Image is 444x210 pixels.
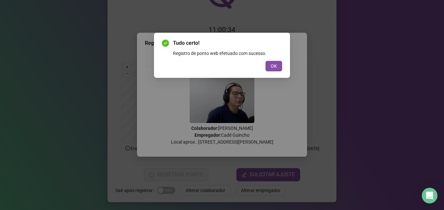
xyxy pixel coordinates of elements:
[173,39,282,47] span: Tudo certo!
[162,40,169,47] span: check-circle
[173,50,282,57] div: Registro de ponto web efetuado com sucesso.
[422,188,437,203] div: Open Intercom Messenger
[265,61,282,71] button: OK
[271,62,277,70] span: OK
